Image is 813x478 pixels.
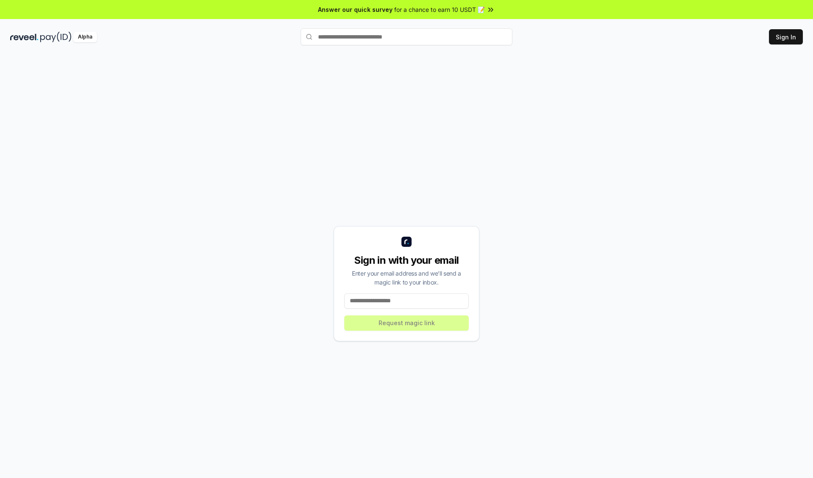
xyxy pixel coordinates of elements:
img: logo_small [401,237,412,247]
div: Sign in with your email [344,254,469,267]
button: Sign In [769,29,803,44]
span: Answer our quick survey [318,5,393,14]
div: Enter your email address and we’ll send a magic link to your inbox. [344,269,469,287]
img: pay_id [40,32,72,42]
span: for a chance to earn 10 USDT 📝 [394,5,485,14]
img: reveel_dark [10,32,39,42]
div: Alpha [73,32,97,42]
